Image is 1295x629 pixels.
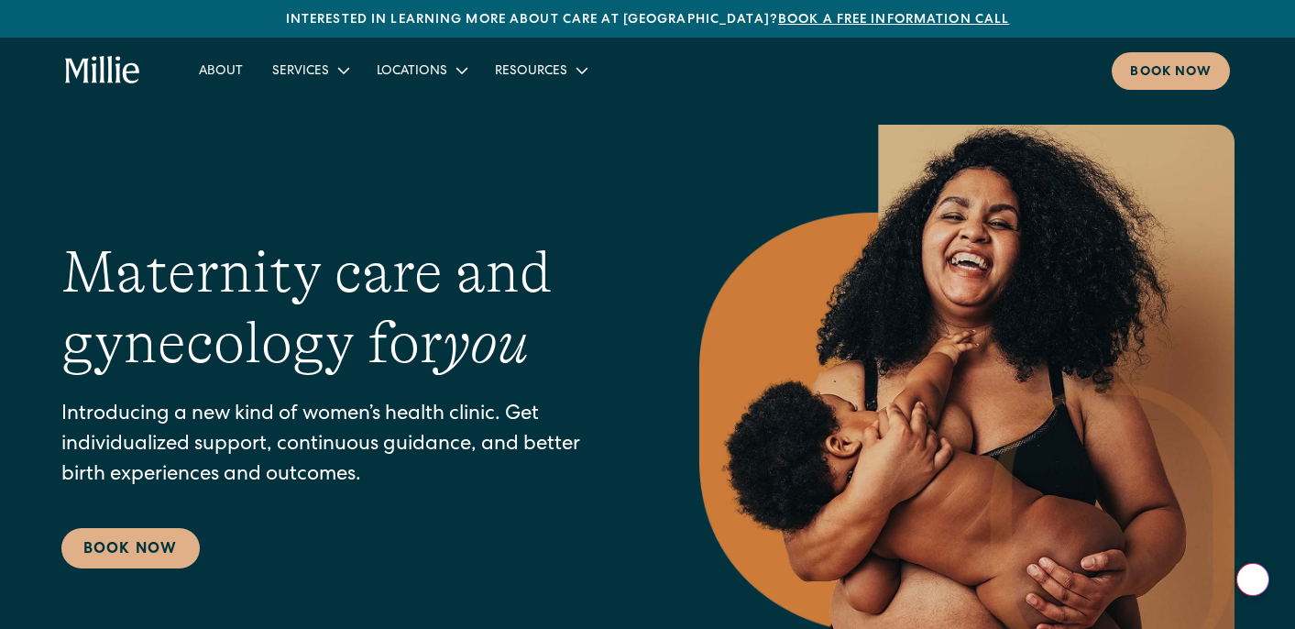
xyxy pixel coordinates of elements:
[443,310,529,376] em: you
[61,237,626,379] h1: Maternity care and gynecology for
[480,55,600,85] div: Resources
[184,55,258,85] a: About
[1130,63,1212,83] div: Book now
[495,62,567,82] div: Resources
[65,56,141,85] a: home
[362,55,480,85] div: Locations
[61,401,626,491] p: Introducing a new kind of women’s health clinic. Get individualized support, continuous guidance,...
[377,62,447,82] div: Locations
[1112,52,1230,90] a: Book now
[272,62,329,82] div: Services
[61,528,200,568] a: Book Now
[258,55,362,85] div: Services
[778,14,1009,27] a: Book a free information call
